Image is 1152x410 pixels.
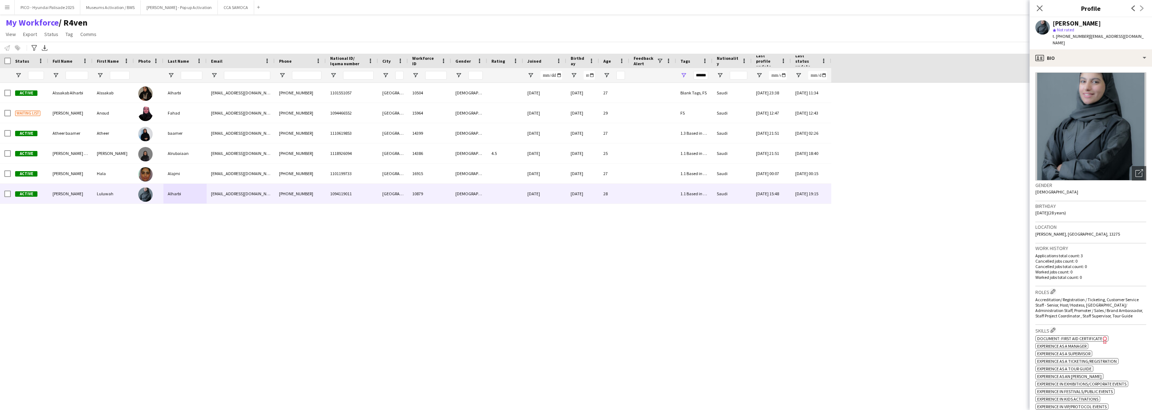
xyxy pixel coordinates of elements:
[275,123,326,143] div: [PHONE_NUMBER]
[163,83,207,103] div: Alharbi
[1037,381,1126,387] span: Experience in Exhibitions/Corporate Events
[15,151,37,156] span: Active
[1035,72,1146,181] img: Crew avatar or photo
[30,44,39,52] app-action-btn: Advanced filters
[408,103,451,123] div: 15964
[15,58,29,64] span: Status
[712,83,752,103] div: Saudi
[1035,224,1146,230] h3: Location
[752,103,791,123] div: [DATE] 12:47
[15,111,40,116] span: Waiting list
[77,30,99,39] a: Comms
[163,143,207,163] div: Alrubaiaan
[676,143,712,163] div: 1.1 Based in [GEOGRAPHIC_DATA], 2.3 English Level = 3/3 Excellent , FS, Presentable A, Recruitmen...
[408,143,451,163] div: 14386
[275,83,326,103] div: [PHONE_NUMBER]
[599,143,629,163] div: 25
[330,171,352,176] span: 1101199733
[566,83,599,103] div: [DATE]
[93,184,134,204] div: Luluwah
[584,71,595,80] input: Birthday Filter Input
[1035,203,1146,209] h3: Birthday
[676,164,712,183] div: 1.1 Based in [GEOGRAPHIC_DATA], 2.2 English Level = 2/3 Good, FS, Presentable B
[138,187,153,202] img: Luluwah Alharbi
[382,72,389,79] button: Open Filter Menu
[207,184,275,204] div: [EMAIL_ADDRESS][DOMAIN_NAME]
[53,110,83,116] span: [PERSON_NAME]
[717,55,739,66] span: Nationality
[1037,374,1102,379] span: Experience as an [PERSON_NAME]
[795,53,818,69] span: Last status update
[523,164,566,183] div: [DATE]
[491,58,505,64] span: Rating
[275,164,326,183] div: [PHONE_NUMBER]
[808,71,827,80] input: Last status update Filter Input
[378,123,408,143] div: [GEOGRAPHIC_DATA]
[1035,326,1146,334] h3: Skills
[712,103,752,123] div: Saudi
[141,0,218,14] button: [PERSON_NAME] - Pop up Activation
[53,72,59,79] button: Open Filter Menu
[330,151,352,156] span: 1118926094
[1037,343,1086,349] span: Experience as a Manager
[1030,49,1152,67] div: Bio
[279,72,285,79] button: Open Filter Menu
[1035,231,1120,237] span: [PERSON_NAME], [GEOGRAPHIC_DATA], 13275
[1037,351,1090,356] span: Experience as a Supervisor
[408,184,451,204] div: 10879
[15,191,37,197] span: Active
[540,71,562,80] input: Joined Filter Input
[163,103,207,123] div: Fahad
[425,71,447,80] input: Workforce ID Filter Input
[1035,288,1146,295] h3: Roles
[207,83,275,103] div: [EMAIL_ADDRESS][DOMAIN_NAME]
[603,58,611,64] span: Age
[752,184,791,204] div: [DATE] 15:48
[1035,245,1146,251] h3: Work history
[163,123,207,143] div: baamer
[527,72,534,79] button: Open Filter Menu
[1037,336,1102,341] span: Document: First Aid Certificate
[455,58,471,64] span: Gender
[791,103,831,123] div: [DATE] 12:43
[138,107,153,121] img: Anoud Fahad
[1053,20,1101,27] div: [PERSON_NAME]
[468,71,483,80] input: Gender Filter Input
[1037,366,1092,371] span: Experience as a Tour Guide
[523,123,566,143] div: [DATE]
[378,103,408,123] div: [GEOGRAPHIC_DATA]
[756,53,778,69] span: Last profile update
[93,83,134,103] div: Alssakab
[599,123,629,143] div: 27
[795,72,802,79] button: Open Filter Menu
[1035,189,1078,195] span: [DEMOGRAPHIC_DATA]
[451,123,487,143] div: [DEMOGRAPHIC_DATA]
[1053,34,1144,45] span: | [EMAIL_ADDRESS][DOMAIN_NAME]
[224,71,270,80] input: Email Filter Input
[168,72,174,79] button: Open Filter Menu
[23,31,37,37] span: Export
[275,184,326,204] div: [PHONE_NUMBER]
[1037,358,1117,364] span: Experience as a Ticketing/Registration
[676,184,712,204] div: 1.1 Based in [GEOGRAPHIC_DATA], 2.3 English Level = 3/3 Excellent , FS, Presentable A, Recruitmen...
[616,71,625,80] input: Age Filter Input
[599,184,629,204] div: 28
[1035,182,1146,188] h3: Gender
[59,17,87,28] span: R4ven
[53,90,83,95] span: Alssakab Alharbi
[791,83,831,103] div: [DATE] 11:34
[527,58,541,64] span: Joined
[330,55,365,66] span: National ID/ Iqama number
[717,72,723,79] button: Open Filter Menu
[53,130,80,136] span: Atheer baamer
[181,71,202,80] input: Last Name Filter Input
[451,103,487,123] div: [DEMOGRAPHIC_DATA]
[1035,297,1143,318] span: Accreditation/ Registration / Ticketing, Customer Service Staff - Senior, Host/ Hostess, [GEOGRAP...
[752,164,791,183] div: [DATE] 00:07
[138,127,153,141] img: Atheer baamer
[408,83,451,103] div: 10504
[603,72,610,79] button: Open Filter Menu
[1035,253,1146,258] p: Applications total count: 3
[712,123,752,143] div: Saudi
[769,71,787,80] input: Last profile update Filter Input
